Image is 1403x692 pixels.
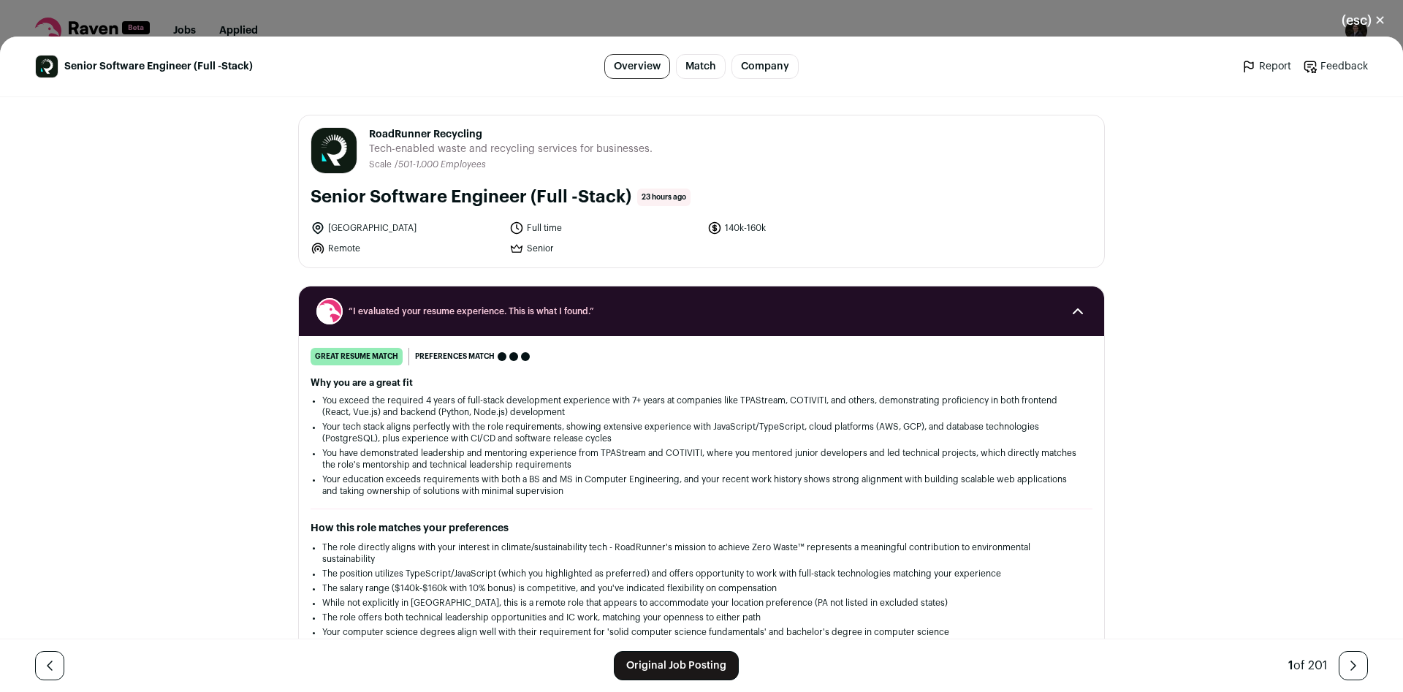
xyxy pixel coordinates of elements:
[398,160,486,169] span: 501-1,000 Employees
[322,541,1081,565] li: The role directly aligns with your interest in climate/sustainability tech - RoadRunner's mission...
[1288,660,1293,672] span: 1
[322,395,1081,418] li: You exceed the required 4 years of full-stack development experience with 7+ years at companies l...
[369,127,653,142] span: RoadRunner Recycling
[604,54,670,79] a: Overview
[395,159,486,170] li: /
[1303,59,1368,74] a: Feedback
[311,241,501,256] li: Remote
[707,221,897,235] li: 140k-160k
[509,221,699,235] li: Full time
[311,186,631,209] h1: Senior Software Engineer (Full -Stack)
[322,421,1081,444] li: Your tech stack aligns perfectly with the role requirements, showing extensive experience with Ja...
[509,241,699,256] li: Senior
[322,597,1081,609] li: While not explicitly in [GEOGRAPHIC_DATA], this is a remote role that appears to accommodate your...
[614,651,739,680] a: Original Job Posting
[676,54,726,79] a: Match
[731,54,799,79] a: Company
[311,348,403,365] div: great resume match
[415,349,495,364] span: Preferences match
[322,582,1081,594] li: The salary range ($140k-$160k with 10% bonus) is competitive, and you've indicated flexibility on...
[322,626,1081,638] li: Your computer science degrees align well with their requirement for 'solid computer science funda...
[1242,59,1291,74] a: Report
[349,305,1054,317] span: “I evaluated your resume experience. This is what I found.”
[369,159,395,170] li: Scale
[1324,4,1403,37] button: Close modal
[311,377,1092,389] h2: Why you are a great fit
[322,447,1081,471] li: You have demonstrated leadership and mentoring experience from TPAStream and COTIVITI, where you ...
[322,474,1081,497] li: Your education exceeds requirements with both a BS and MS in Computer Engineering, and your recen...
[369,142,653,156] span: Tech-enabled waste and recycling services for businesses.
[322,568,1081,579] li: The position utilizes TypeScript/JavaScript (which you highlighted as preferred) and offers oppor...
[637,189,691,206] span: 23 hours ago
[36,56,58,77] img: 496d22709e9ebfff2d425602700bbc04f0a622281cb7db30bc626a834a077926.jpg
[311,221,501,235] li: [GEOGRAPHIC_DATA]
[64,59,253,74] span: Senior Software Engineer (Full -Stack)
[311,128,357,173] img: 496d22709e9ebfff2d425602700bbc04f0a622281cb7db30bc626a834a077926.jpg
[322,612,1081,623] li: The role offers both technical leadership opportunities and IC work, matching your openness to ei...
[311,521,1092,536] h2: How this role matches your preferences
[1288,657,1327,674] div: of 201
